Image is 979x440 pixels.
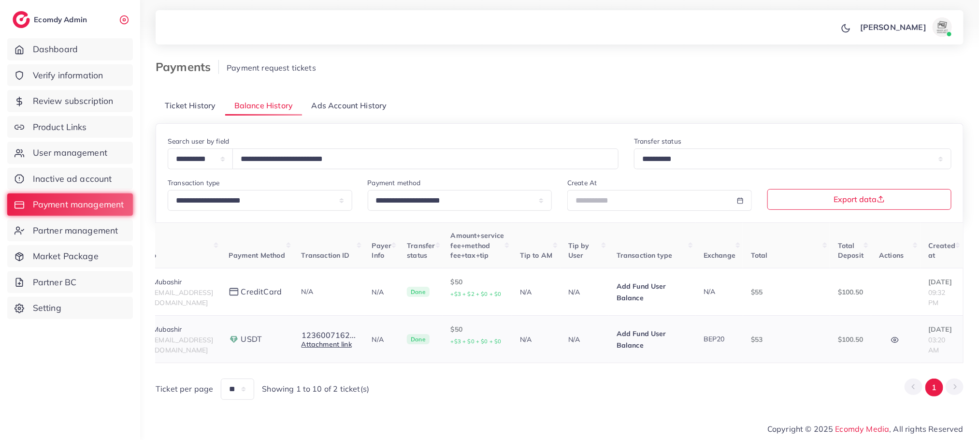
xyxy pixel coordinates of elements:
[928,288,946,307] span: 09:32 PM
[34,15,89,24] h2: Ecomdy Admin
[905,379,964,396] ul: Pagination
[634,136,681,146] label: Transfer status
[451,291,502,297] small: +$3 + $2 + $0 + $0
[33,69,103,82] span: Verify information
[890,423,964,435] span: , All rights Reserved
[751,334,822,345] p: $53
[568,334,601,345] p: N/A
[33,276,77,289] span: Partner BC
[751,286,822,298] p: $55
[7,271,133,293] a: Partner BC
[7,64,133,87] a: Verify information
[617,328,688,351] p: Add Fund User Balance
[925,379,943,396] button: Go to page 1
[33,95,114,107] span: Review subscription
[229,251,285,260] span: Payment Method
[312,100,387,111] span: Ads Account History
[7,116,133,138] a: Product Links
[156,60,219,74] h3: Payments
[838,286,864,298] p: $100.50
[302,287,313,296] span: N/A
[153,276,213,288] p: Mubashir
[7,38,133,60] a: Dashboard
[7,297,133,319] a: Setting
[933,17,952,37] img: avatar
[451,276,504,300] p: $50
[617,280,688,304] p: Add Fund User Balance
[928,336,946,354] span: 03:20 AM
[33,250,99,263] span: Market Package
[302,331,357,339] button: 1236007162...
[879,251,904,260] span: Actions
[751,251,768,260] span: Total
[568,286,601,298] p: N/A
[7,245,133,267] a: Market Package
[7,193,133,216] a: Payment management
[372,286,392,298] p: N/A
[33,198,124,211] span: Payment management
[7,90,133,112] a: Review subscription
[704,334,735,344] div: BEP20
[451,323,504,347] p: $50
[520,251,552,260] span: Tip to AM
[13,11,89,28] a: logoEcomdy Admin
[407,241,435,260] span: Transfer status
[153,288,213,307] span: [EMAIL_ADDRESS][DOMAIN_NAME]
[33,302,61,314] span: Setting
[407,334,430,345] span: Done
[33,121,87,133] span: Product Links
[33,43,78,56] span: Dashboard
[520,286,553,298] p: N/A
[165,100,216,111] span: Ticket History
[520,334,553,345] p: N/A
[153,323,213,335] p: Mubashir
[33,224,118,237] span: Partner management
[451,231,504,260] span: Amount+service fee+method fee+tax+tip
[451,338,502,345] small: +$3 + $0 + $0 + $0
[302,340,352,349] a: Attachment link
[928,323,955,335] p: [DATE]
[7,168,133,190] a: Inactive ad account
[704,287,715,296] span: N/A
[767,189,952,210] button: Export data
[262,383,369,395] span: Showing 1 to 10 of 2 ticket(s)
[567,178,597,188] label: Create At
[7,142,133,164] a: User management
[855,17,956,37] a: [PERSON_NAME]avatar
[372,334,392,345] p: N/A
[13,11,30,28] img: logo
[168,136,229,146] label: Search user by field
[368,178,421,188] label: Payment method
[834,195,885,203] span: Export data
[928,276,955,288] p: [DATE]
[568,241,590,260] span: Tip by User
[838,334,864,345] p: $100.50
[33,173,112,185] span: Inactive ad account
[617,251,673,260] span: Transaction type
[860,21,926,33] p: [PERSON_NAME]
[704,251,735,260] span: Exchange
[227,63,316,73] span: Payment request tickets
[835,424,890,434] a: Ecomdy Media
[234,100,293,111] span: Balance History
[229,335,239,344] img: payment
[153,336,213,354] span: [EMAIL_ADDRESS][DOMAIN_NAME]
[168,178,220,188] label: Transaction type
[767,423,964,435] span: Copyright © 2025
[928,241,955,260] span: Created at
[838,241,864,260] span: Total Deposit
[241,286,282,297] span: creditCard
[302,251,350,260] span: Transaction ID
[372,241,392,260] span: Payer Info
[156,383,213,395] span: Ticket per page
[241,334,262,345] span: USDT
[7,220,133,242] a: Partner management
[33,147,107,159] span: User management
[407,287,430,297] span: Done
[229,288,239,296] img: payment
